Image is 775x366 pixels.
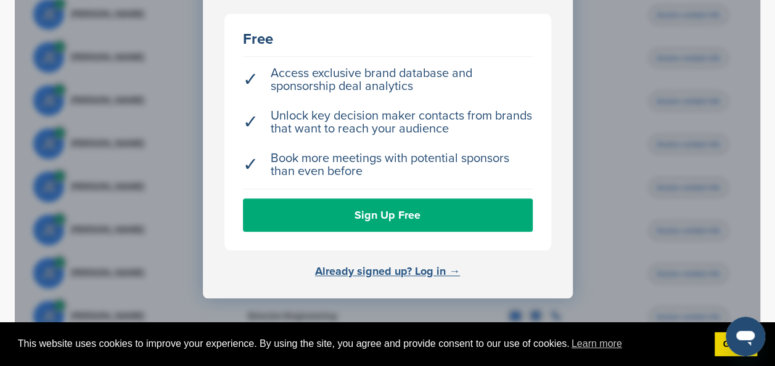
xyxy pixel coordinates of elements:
[726,317,765,356] iframe: Button to launch messaging window
[243,104,533,142] li: Unlock key decision maker contacts from brands that want to reach your audience
[243,146,533,184] li: Book more meetings with potential sponsors than even before
[243,32,533,47] div: Free
[570,335,624,353] a: learn more about cookies
[315,264,460,278] a: Already signed up? Log in →
[243,198,533,232] a: Sign Up Free
[18,335,705,353] span: This website uses cookies to improve your experience. By using the site, you agree and provide co...
[243,73,258,86] span: ✓
[243,116,258,129] span: ✓
[243,158,258,171] span: ✓
[243,61,533,99] li: Access exclusive brand database and sponsorship deal analytics
[715,332,757,357] a: dismiss cookie message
